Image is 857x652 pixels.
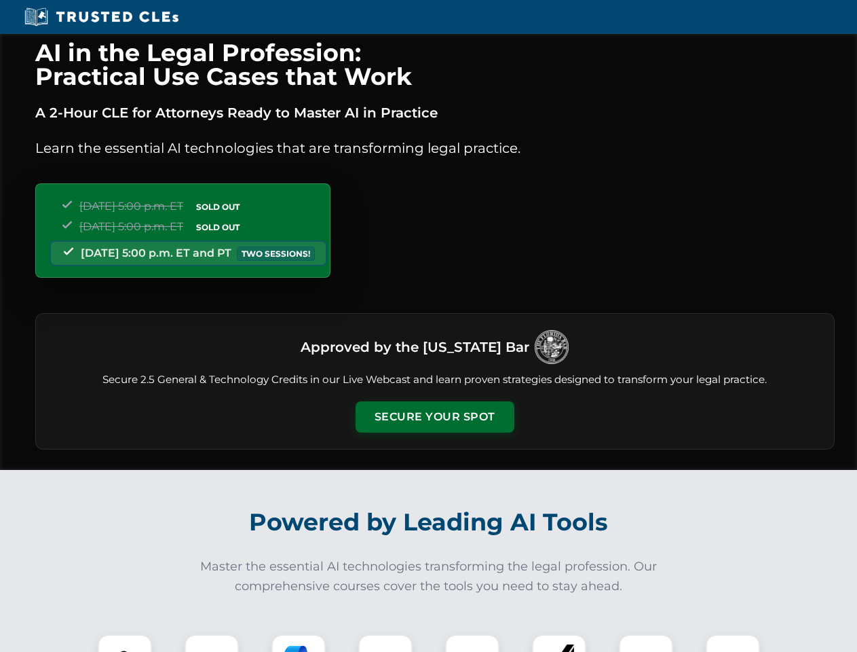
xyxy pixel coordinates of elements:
h1: AI in the Legal Profession: Practical Use Cases that Work [35,41,835,88]
h2: Powered by Leading AI Tools [53,499,805,546]
span: SOLD OUT [191,200,244,214]
span: [DATE] 5:00 p.m. ET [79,200,183,213]
button: Secure Your Spot [356,401,514,433]
p: Learn the essential AI technologies that are transforming legal practice. [35,137,835,159]
span: SOLD OUT [191,220,244,234]
p: A 2-Hour CLE for Attorneys Ready to Master AI in Practice [35,102,835,124]
img: Logo [535,330,569,364]
img: Trusted CLEs [20,7,183,27]
p: Secure 2.5 General & Technology Credits in our Live Webcast and learn proven strategies designed ... [52,372,818,388]
span: [DATE] 5:00 p.m. ET [79,220,183,233]
p: Master the essential AI technologies transforming the legal profession. Our comprehensive courses... [191,557,666,596]
h3: Approved by the [US_STATE] Bar [301,335,529,359]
